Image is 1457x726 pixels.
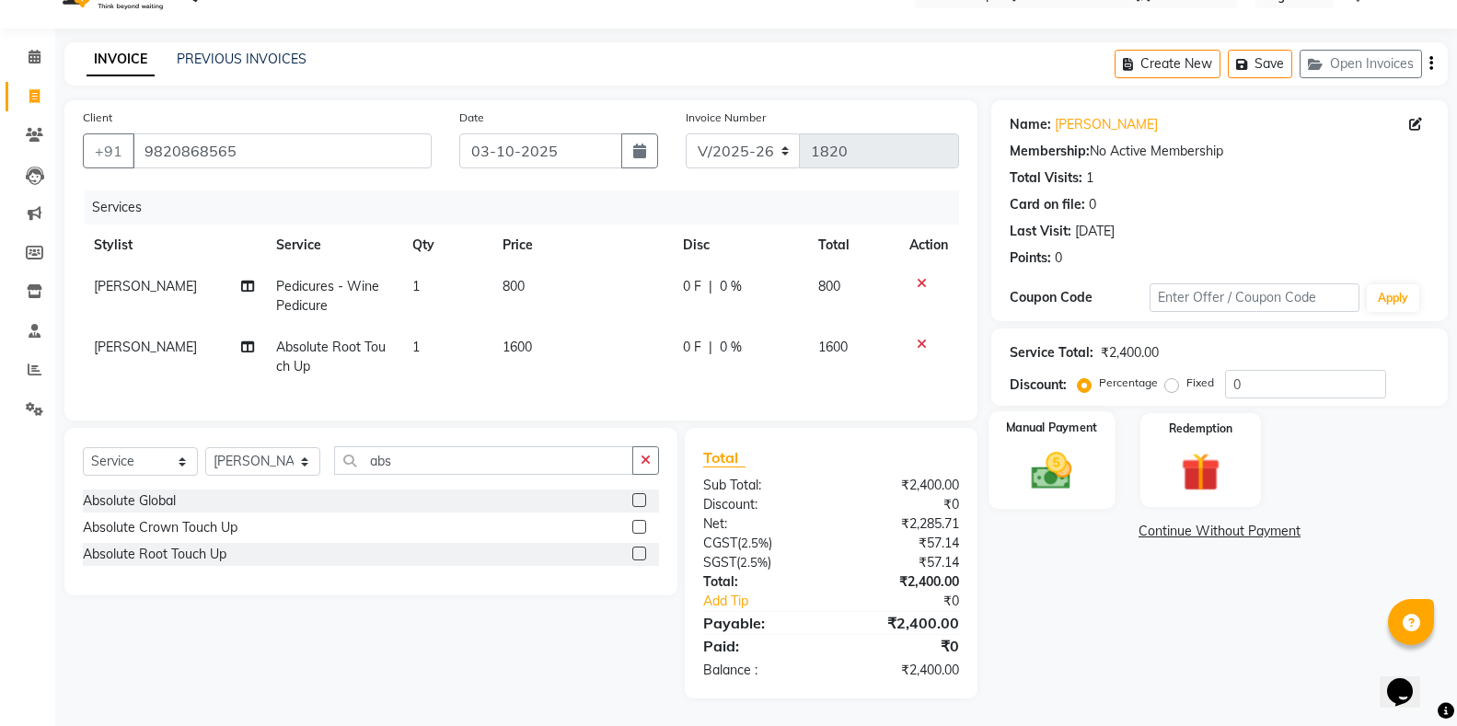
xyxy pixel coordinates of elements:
[1010,343,1093,363] div: Service Total:
[831,495,973,514] div: ₹0
[459,109,484,126] label: Date
[1006,419,1098,436] label: Manual Payment
[1186,375,1214,391] label: Fixed
[276,339,386,375] span: Absolute Root Touch Up
[83,133,134,168] button: +91
[689,592,854,611] a: Add Tip
[1228,50,1292,78] button: Save
[1089,195,1096,214] div: 0
[831,514,973,534] div: ₹2,285.71
[412,278,420,294] span: 1
[741,536,769,550] span: 2.5%
[831,534,973,553] div: ₹57.14
[689,534,831,553] div: ( )
[133,133,432,168] input: Search by Name/Mobile/Email/Code
[818,339,848,355] span: 1600
[1075,222,1115,241] div: [DATE]
[334,446,633,475] input: Search or Scan
[831,572,973,592] div: ₹2,400.00
[689,495,831,514] div: Discount:
[689,572,831,592] div: Total:
[831,661,973,680] div: ₹2,400.00
[1115,50,1220,78] button: Create New
[1010,142,1429,161] div: No Active Membership
[1055,115,1158,134] a: [PERSON_NAME]
[503,278,525,294] span: 800
[831,476,973,495] div: ₹2,400.00
[1010,142,1090,161] div: Membership:
[683,338,701,357] span: 0 F
[1300,50,1422,78] button: Open Invoices
[1169,448,1232,496] img: _gift.svg
[1086,168,1093,188] div: 1
[1169,421,1232,437] label: Redemption
[83,545,226,564] div: Absolute Root Touch Up
[1010,288,1150,307] div: Coupon Code
[831,635,973,657] div: ₹0
[720,338,742,357] span: 0 %
[709,277,712,296] span: |
[1019,447,1084,494] img: _cash.svg
[689,661,831,680] div: Balance :
[703,535,737,551] span: CGST
[276,278,379,314] span: Pedicures - Wine Pedicure
[1010,195,1085,214] div: Card on file:
[1010,115,1051,134] div: Name:
[401,225,491,266] th: Qty
[740,555,768,570] span: 2.5%
[689,612,831,634] div: Payable:
[85,190,973,225] div: Services
[807,225,898,266] th: Total
[1380,652,1439,708] iframe: chat widget
[672,225,807,266] th: Disc
[1010,248,1051,268] div: Points:
[831,553,973,572] div: ₹57.14
[83,491,176,511] div: Absolute Global
[87,43,155,76] a: INVOICE
[683,277,701,296] span: 0 F
[831,612,973,634] div: ₹2,400.00
[1099,375,1158,391] label: Percentage
[83,225,265,266] th: Stylist
[177,51,306,67] a: PREVIOUS INVOICES
[709,338,712,357] span: |
[94,339,197,355] span: [PERSON_NAME]
[1055,248,1062,268] div: 0
[689,514,831,534] div: Net:
[94,278,197,294] span: [PERSON_NAME]
[689,553,831,572] div: ( )
[689,476,831,495] div: Sub Total:
[412,339,420,355] span: 1
[855,592,973,611] div: ₹0
[703,448,746,467] span: Total
[1010,375,1067,395] div: Discount:
[686,109,766,126] label: Invoice Number
[1010,222,1071,241] div: Last Visit:
[265,225,401,266] th: Service
[818,278,840,294] span: 800
[83,109,112,126] label: Client
[898,225,959,266] th: Action
[1150,283,1359,312] input: Enter Offer / Coupon Code
[1367,284,1419,312] button: Apply
[1010,168,1082,188] div: Total Visits:
[491,225,672,266] th: Price
[1101,343,1159,363] div: ₹2,400.00
[720,277,742,296] span: 0 %
[689,635,831,657] div: Paid:
[503,339,532,355] span: 1600
[995,522,1444,541] a: Continue Without Payment
[83,518,237,537] div: Absolute Crown Touch Up
[703,554,736,570] span: SGST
